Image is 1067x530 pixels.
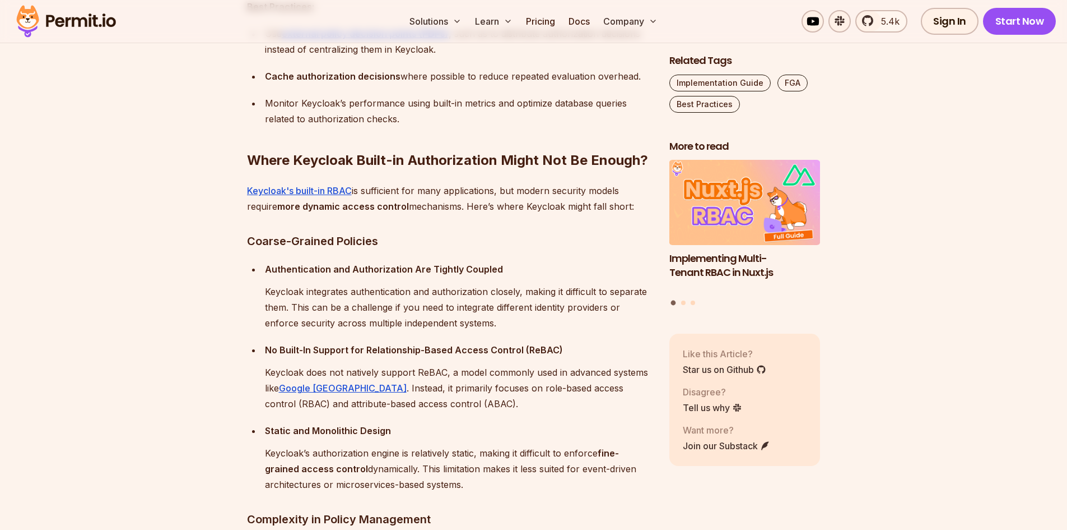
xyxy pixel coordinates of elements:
h2: Related Tags [669,54,821,68]
a: Implementing Multi-Tenant RBAC in Nuxt.jsImplementing Multi-Tenant RBAC in Nuxt.js [669,160,821,294]
div: Posts [669,160,821,307]
a: Pricing [521,10,560,33]
img: Implementing Multi-Tenant RBAC in Nuxt.js [669,160,821,246]
h2: Where Keycloak Built-in Authorization Might Not Be Enough? [247,107,651,169]
button: Go to slide 1 [671,301,676,306]
strong: Static and Monolithic Design [265,425,391,436]
strong: more dynamic access control [277,201,409,212]
a: Join our Substack [683,439,770,453]
a: Start Now [983,8,1056,35]
p: Keycloak integrates authentication and authorization closely, making it difficult to separate the... [265,284,651,331]
a: FGA [777,75,808,91]
a: Keycloak's built-in RBAC [247,185,352,196]
a: Implementation Guide [669,75,771,91]
strong: Authentication and Authorization Are Tightly Coupled [265,264,503,275]
button: Go to slide 3 [691,301,695,305]
div: where possible to reduce repeated evaluation overhead. [265,68,651,84]
span: 5.4k [874,15,900,28]
h3: Implementing Multi-Tenant RBAC in Nuxt.js [669,252,821,280]
img: Permit logo [11,2,121,40]
h3: Complexity in Policy Management [247,510,651,528]
a: 5.4k [855,10,907,33]
li: 1 of 3 [669,160,821,294]
p: Want more? [683,423,770,437]
p: Like this Article? [683,347,766,361]
div: Monitor Keycloak’s performance using built-in metrics and optimize database queries related to au... [265,95,651,127]
button: Go to slide 2 [681,301,686,305]
h2: More to read [669,140,821,154]
a: Best Practices [669,96,740,113]
a: Google [GEOGRAPHIC_DATA] [279,382,407,394]
button: Solutions [405,10,466,33]
p: Keycloak’s authorization engine is relatively static, making it difficult to enforce dynamically.... [265,445,651,492]
a: Docs [564,10,594,33]
a: Tell us why [683,401,742,414]
p: Disagree? [683,385,742,399]
a: Sign In [921,8,979,35]
strong: No Built-In Support for Relationship-Based Access Control (ReBAC) [265,344,563,356]
h3: Coarse-Grained Policies [247,232,651,250]
a: Star us on Github [683,363,766,376]
p: is sufficient for many applications, but modern security models require mechanisms. Here’s where ... [247,183,651,214]
button: Learn [470,10,517,33]
strong: Cache authorization decisions [265,71,400,82]
button: Company [599,10,662,33]
p: Keycloak does not natively support ReBAC, a model commonly used in advanced systems like . Instea... [265,365,651,412]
